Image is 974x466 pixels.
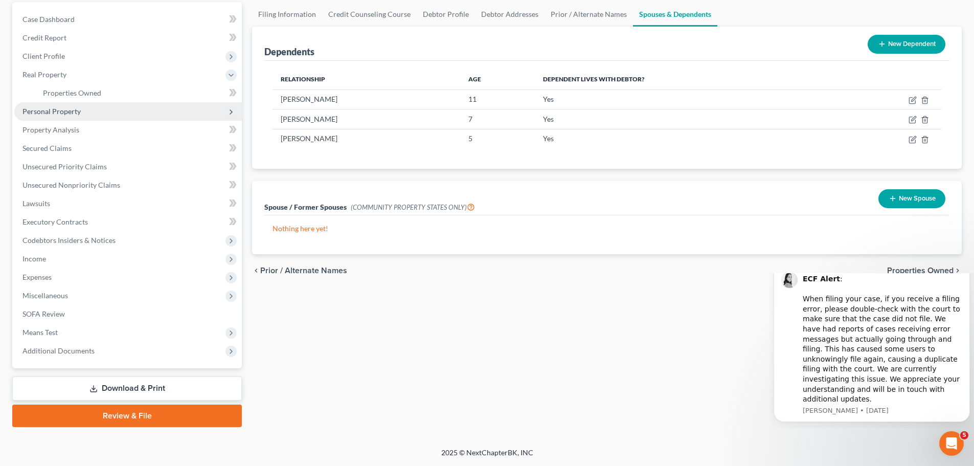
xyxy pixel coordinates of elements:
a: Unsecured Priority Claims [14,158,242,176]
a: Filing Information [252,2,322,27]
a: Debtor Addresses [475,2,545,27]
a: Credit Report [14,29,242,47]
p: Message from Lindsey, sent 5w ago [33,133,193,142]
td: 7 [460,109,535,129]
th: Dependent lives with debtor? [535,69,836,90]
button: Properties Owned chevron_right [887,267,962,275]
span: Means Test [22,328,58,337]
th: Relationship [273,69,460,90]
i: chevron_right [954,267,962,275]
i: chevron_left [252,267,260,275]
span: Income [22,254,46,263]
td: [PERSON_NAME] [273,109,460,129]
div: : ​ When filing your case, if you receive a filing error, please double-check with the court to m... [33,1,193,131]
b: ECF Alert [33,2,71,10]
a: SOFA Review [14,305,242,323]
button: chevron_left Prior / Alternate Names [252,267,347,275]
span: Case Dashboard [22,15,75,24]
div: Dependents [264,46,314,58]
td: [PERSON_NAME] [273,90,460,109]
span: SOFA Review [22,309,65,318]
td: Yes [535,90,836,109]
a: Spouses & Dependents [633,2,717,27]
a: Secured Claims [14,139,242,158]
span: Secured Claims [22,144,72,152]
span: Property Analysis [22,125,79,134]
a: Prior / Alternate Names [545,2,633,27]
td: Yes [535,129,836,148]
span: Miscellaneous [22,291,68,300]
td: 5 [460,129,535,148]
iframe: Intercom live chat [939,431,964,456]
td: 11 [460,90,535,109]
span: Lawsuits [22,199,50,208]
a: Case Dashboard [14,10,242,29]
td: [PERSON_NAME] [273,129,460,148]
span: Unsecured Priority Claims [22,162,107,171]
span: Spouse / Former Spouses [264,203,347,211]
button: New Spouse [878,189,945,208]
span: Codebtors Insiders & Notices [22,236,116,245]
span: Real Property [22,70,66,79]
span: Properties Owned [887,267,954,275]
a: Executory Contracts [14,213,242,231]
a: Review & File [12,405,242,427]
a: Property Analysis [14,121,242,139]
iframe: Intercom notifications message [769,273,974,428]
span: Credit Report [22,33,66,42]
span: Additional Documents [22,346,95,355]
a: Properties Owned [35,84,242,102]
span: Properties Owned [43,88,101,97]
span: 5 [960,431,968,439]
span: Personal Property [22,107,81,116]
a: Debtor Profile [417,2,475,27]
a: Lawsuits [14,194,242,213]
td: Yes [535,109,836,129]
p: Nothing here yet! [273,224,941,234]
button: New Dependent [868,35,945,54]
span: Client Profile [22,52,65,60]
span: Expenses [22,273,52,281]
a: Download & Print [12,376,242,401]
span: Unsecured Nonpriority Claims [22,181,120,189]
a: Credit Counseling Course [322,2,417,27]
span: Prior / Alternate Names [260,267,347,275]
span: (COMMUNITY PROPERTY STATES ONLY) [351,203,475,211]
th: Age [460,69,535,90]
a: Unsecured Nonpriority Claims [14,176,242,194]
div: 2025 © NextChapterBK, INC [196,448,779,466]
span: Executory Contracts [22,217,88,226]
